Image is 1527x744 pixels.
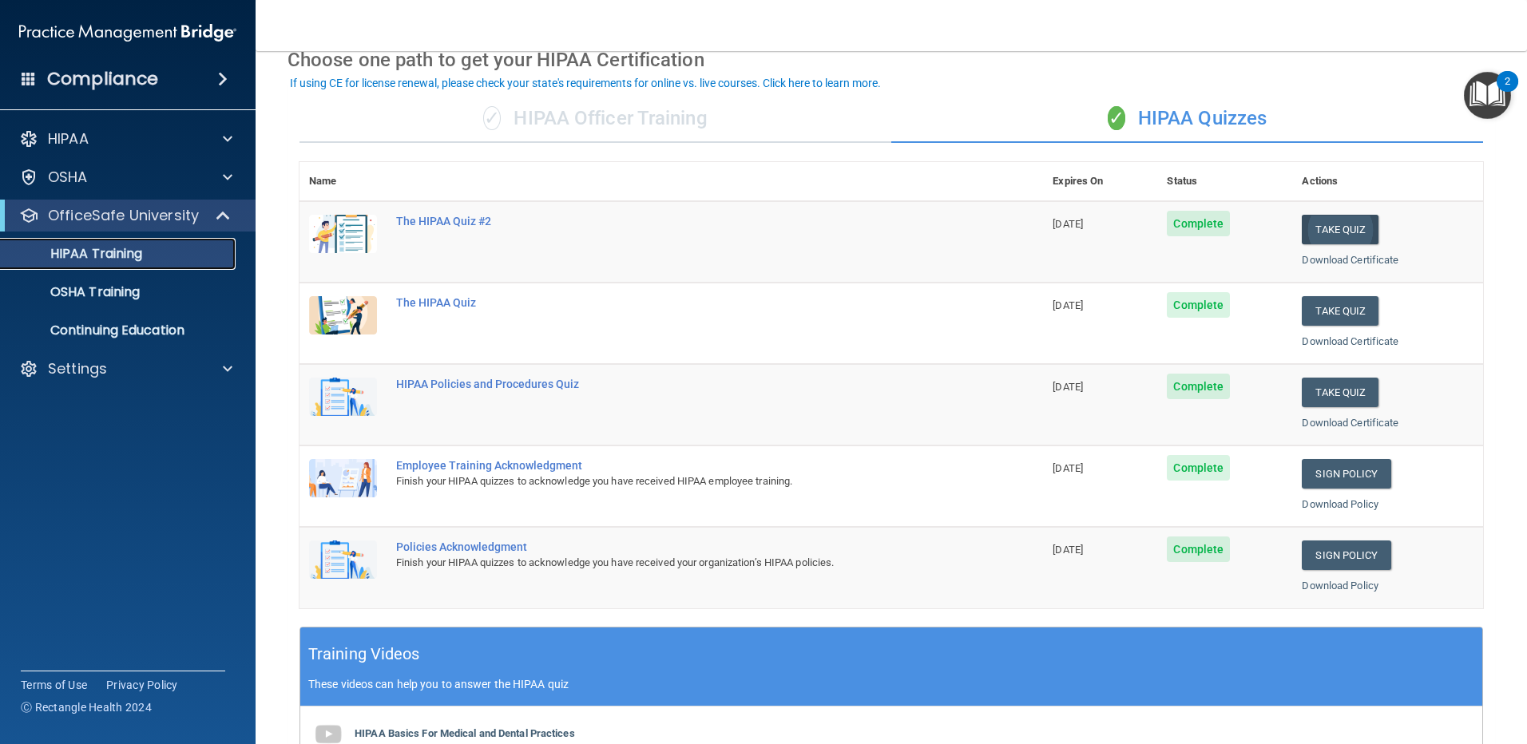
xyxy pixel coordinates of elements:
[396,459,963,472] div: Employee Training Acknowledgment
[483,106,501,130] span: ✓
[1302,459,1390,489] a: Sign Policy
[1302,378,1378,407] button: Take Quiz
[1167,536,1230,562] span: Complete
[1302,215,1378,244] button: Take Quiz
[19,17,236,49] img: PMB logo
[1053,218,1083,230] span: [DATE]
[891,95,1483,143] div: HIPAA Quizzes
[1302,335,1398,347] a: Download Certificate
[1157,162,1292,201] th: Status
[290,77,881,89] div: If using CE for license renewal, please check your state's requirements for online vs. live cours...
[396,540,963,553] div: Policies Acknowledgment
[1292,162,1483,201] th: Actions
[1302,254,1398,266] a: Download Certificate
[1043,162,1157,201] th: Expires On
[396,553,963,572] div: Finish your HIPAA quizzes to acknowledge you have received your organization’s HIPAA policies.
[48,206,199,225] p: OfficeSafe University
[1302,540,1390,570] a: Sign Policy
[1302,580,1378,592] a: Download Policy
[10,246,142,262] p: HIPAA Training
[1167,211,1230,236] span: Complete
[355,727,575,739] b: HIPAA Basics For Medical and Dental Practices
[19,168,232,187] a: OSHA
[48,359,107,378] p: Settings
[10,323,228,338] p: Continuing Education
[299,162,387,201] th: Name
[19,129,232,148] a: HIPAA
[288,75,883,91] button: If using CE for license renewal, please check your state's requirements for online vs. live cours...
[1167,455,1230,481] span: Complete
[1464,72,1511,119] button: Open Resource Center, 2 new notifications
[1053,544,1083,556] span: [DATE]
[308,640,420,668] h5: Training Videos
[47,68,158,90] h4: Compliance
[1302,417,1398,429] a: Download Certificate
[1108,106,1125,130] span: ✓
[396,215,963,228] div: The HIPAA Quiz #2
[299,95,891,143] div: HIPAA Officer Training
[10,284,140,300] p: OSHA Training
[1053,299,1083,311] span: [DATE]
[1167,292,1230,318] span: Complete
[308,678,1474,691] p: These videos can help you to answer the HIPAA quiz
[1053,462,1083,474] span: [DATE]
[21,677,87,693] a: Terms of Use
[19,206,232,225] a: OfficeSafe University
[396,472,963,491] div: Finish your HIPAA quizzes to acknowledge you have received HIPAA employee training.
[1302,296,1378,326] button: Take Quiz
[1505,81,1510,102] div: 2
[396,296,963,309] div: The HIPAA Quiz
[288,37,1495,83] div: Choose one path to get your HIPAA Certification
[19,359,232,378] a: Settings
[1302,498,1378,510] a: Download Policy
[1053,381,1083,393] span: [DATE]
[396,378,963,390] div: HIPAA Policies and Procedures Quiz
[106,677,178,693] a: Privacy Policy
[48,129,89,148] p: HIPAA
[21,699,152,715] span: Ⓒ Rectangle Health 2024
[48,168,88,187] p: OSHA
[1167,374,1230,399] span: Complete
